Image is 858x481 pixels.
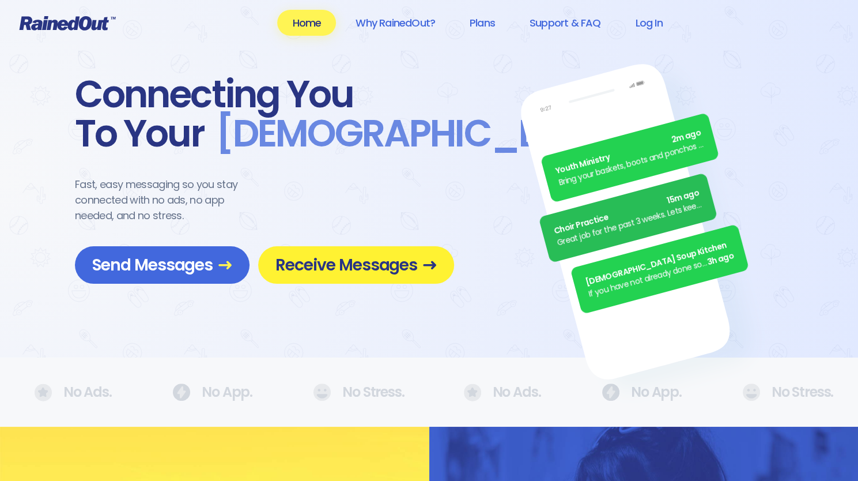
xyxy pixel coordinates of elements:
img: No Ads. [464,384,481,401]
div: Fast, easy messaging so you stay connected with no ads, no app needed, and no stress. [75,176,259,223]
div: Bring your baskets, boots and ponchos the Annual [DATE] Egg [PERSON_NAME] is ON! See everyone there. [558,138,706,189]
a: Send Messages [75,246,250,284]
div: Youth Ministry [554,127,702,178]
img: No Ads. [35,384,52,401]
div: [DEMOGRAPHIC_DATA] Soup Kitchen [584,238,732,289]
div: Great job for the past 3 weeks. Lets keep it up. [555,198,704,249]
span: 3h ago [706,250,735,269]
div: No Ads. [35,384,103,401]
span: Receive Messages [275,255,437,275]
img: No Ads. [172,384,190,401]
div: If you have not already done so, please remember to turn in your fundraiser money [DATE]! [587,257,709,300]
div: Connecting You To Your [75,75,454,153]
img: No Ads. [602,384,619,401]
div: No Stress. [313,384,394,401]
a: Home [277,10,336,36]
a: Log In [620,10,677,36]
span: [DEMOGRAPHIC_DATA] . [204,114,639,153]
a: Plans [455,10,510,36]
div: Choir Practice [553,187,701,238]
a: Why RainedOut? [341,10,450,36]
span: 15m ago [666,187,700,207]
span: 2m ago [670,127,702,146]
div: No Stress. [742,384,823,401]
span: Send Messages [92,255,232,275]
div: No App. [172,384,244,401]
img: No Ads. [742,384,760,401]
div: No App. [602,384,673,401]
div: No Ads. [464,384,532,401]
a: Receive Messages [258,246,454,284]
a: Support & FAQ [515,10,615,36]
img: No Ads. [313,384,331,401]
